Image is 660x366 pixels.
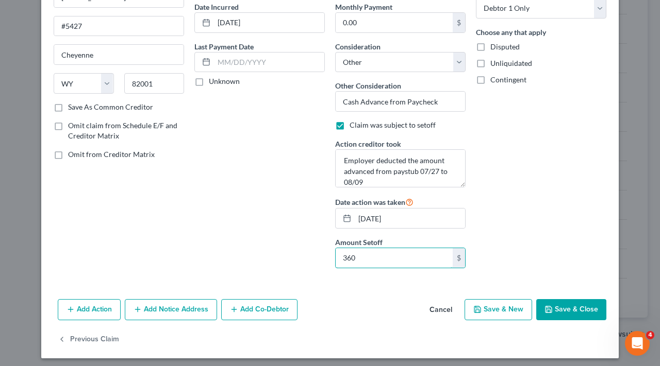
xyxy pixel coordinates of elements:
label: Other Consideration [335,80,401,91]
div: $ [453,13,465,32]
span: Omit from Creditor Matrix [68,150,155,159]
label: Unknown [209,76,240,86]
input: Apt, Suite, etc... [54,16,184,36]
span: Omit claim from Schedule E/F and Creditor Matrix [68,121,177,140]
input: Enter city... [54,45,184,64]
label: Action creditor took [335,138,401,149]
button: Cancel [421,300,460,321]
div: $ [453,248,465,268]
span: Unliquidated [490,59,532,67]
input: 0.00 [336,248,453,268]
span: Claim was subject to setoff [350,120,436,129]
input: Specify... [336,92,465,111]
label: Choose any that apply [476,27,546,38]
input: Enter zip... [124,73,185,94]
button: Previous Claim [58,328,119,350]
label: Consideration [335,41,381,52]
button: Add Notice Address [125,299,217,321]
input: MM/DD/YYYY [355,208,465,228]
span: Disputed [490,42,520,51]
input: MM/DD/YYYY [214,13,324,32]
label: Monthly Payment [335,2,392,12]
input: 0.00 [336,13,453,32]
button: Add Action [58,299,121,321]
button: Save & New [465,299,532,321]
label: Date Incurred [194,2,239,12]
label: Last Payment Date [194,41,254,52]
span: 4 [646,331,654,339]
button: Add Co-Debtor [221,299,298,321]
button: Save & Close [536,299,606,321]
iframe: Intercom live chat [625,331,650,356]
label: Save As Common Creditor [68,102,153,112]
label: Amount Setoff [335,237,383,248]
span: Contingent [490,75,526,84]
input: MM/DD/YYYY [214,53,324,72]
label: Date action was taken [335,196,414,208]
